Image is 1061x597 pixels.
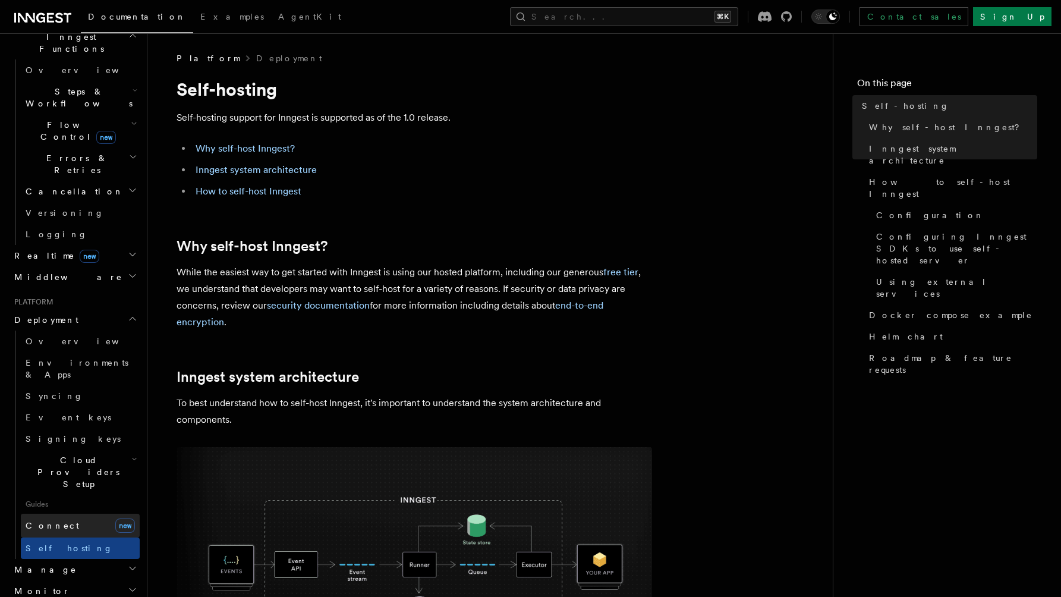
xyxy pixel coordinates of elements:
button: Inngest Functions [10,26,140,59]
span: new [96,131,116,144]
a: Versioning [21,202,140,224]
span: Connect [26,521,79,530]
a: Roadmap & feature requests [864,347,1037,381]
span: Event keys [26,413,111,422]
button: Flow Controlnew [21,114,140,147]
span: Steps & Workflows [21,86,133,109]
h1: Self-hosting [177,78,652,100]
a: Event keys [21,407,140,428]
p: To best understand how to self-host Inngest, it's important to understand the system architecture... [177,395,652,428]
a: Self-hosting [857,95,1037,117]
button: Middleware [10,266,140,288]
a: Why self-host Inngest? [196,143,295,154]
span: Environments & Apps [26,358,128,379]
a: How to self-host Inngest [196,186,301,197]
a: AgentKit [271,4,348,32]
span: Realtime [10,250,99,262]
span: Platform [10,297,53,307]
a: Self hosting [21,538,140,559]
span: new [115,519,135,533]
a: Inngest system architecture [177,369,359,385]
button: Realtimenew [10,245,140,266]
a: Connectnew [21,514,140,538]
a: Inngest system architecture [196,164,317,175]
span: Roadmap & feature requests [869,352,1037,376]
span: Syncing [26,391,83,401]
a: security documentation [267,300,370,311]
span: AgentKit [278,12,341,21]
span: Using external services [876,276,1037,300]
span: Manage [10,564,77,576]
span: Helm chart [869,331,943,343]
span: Configuring Inngest SDKs to use self-hosted server [876,231,1037,266]
span: Flow Control [21,119,131,143]
span: Configuration [876,209,984,221]
a: Signing keys [21,428,140,450]
button: Cloud Providers Setup [21,450,140,495]
button: Cancellation [21,181,140,202]
a: Environments & Apps [21,352,140,385]
button: Search...⌘K [510,7,738,26]
span: Platform [177,52,240,64]
a: Deployment [256,52,322,64]
a: Documentation [81,4,193,33]
button: Manage [10,559,140,580]
a: Overview [21,59,140,81]
span: Inngest system architecture [869,143,1037,166]
span: Deployment [10,314,78,326]
a: Sign Up [973,7,1051,26]
a: Configuring Inngest SDKs to use self-hosted server [871,226,1037,271]
a: Inngest system architecture [864,138,1037,171]
button: Errors & Retries [21,147,140,181]
a: Logging [21,224,140,245]
span: Why self-host Inngest? [869,121,1028,133]
span: Self hosting [26,543,113,553]
a: Docker compose example [864,304,1037,326]
span: Documentation [88,12,186,21]
div: Inngest Functions [10,59,140,245]
span: new [80,250,99,263]
p: While the easiest way to get started with Inngest is using our hosted platform, including our gen... [177,264,652,331]
a: How to self-host Inngest [864,171,1037,205]
div: Deployment [10,331,140,559]
span: Monitor [10,585,70,597]
span: Middleware [10,271,122,283]
span: Logging [26,230,87,239]
span: Docker compose example [869,309,1032,321]
a: Overview [21,331,140,352]
span: Versioning [26,208,104,218]
span: Cancellation [21,186,124,197]
span: How to self-host Inngest [869,176,1037,200]
a: Why self-host Inngest? [177,238,328,254]
span: Cloud Providers Setup [21,454,131,490]
button: Toggle dark mode [811,10,840,24]
button: Steps & Workflows [21,81,140,114]
kbd: ⌘K [714,11,731,23]
span: Overview [26,65,148,75]
span: Examples [200,12,264,21]
a: Helm chart [864,326,1037,347]
a: Examples [193,4,271,32]
a: Using external services [871,271,1037,304]
span: Errors & Retries [21,152,129,176]
a: Syncing [21,385,140,407]
span: Self-hosting [862,100,949,112]
button: Deployment [10,309,140,331]
a: Why self-host Inngest? [864,117,1037,138]
h4: On this page [857,76,1037,95]
span: Guides [21,495,140,514]
a: Configuration [871,205,1037,226]
span: Inngest Functions [10,31,128,55]
span: Signing keys [26,434,121,444]
a: free tier [603,266,638,278]
span: Overview [26,337,148,346]
p: Self-hosting support for Inngest is supported as of the 1.0 release. [177,109,652,126]
a: Contact sales [859,7,968,26]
